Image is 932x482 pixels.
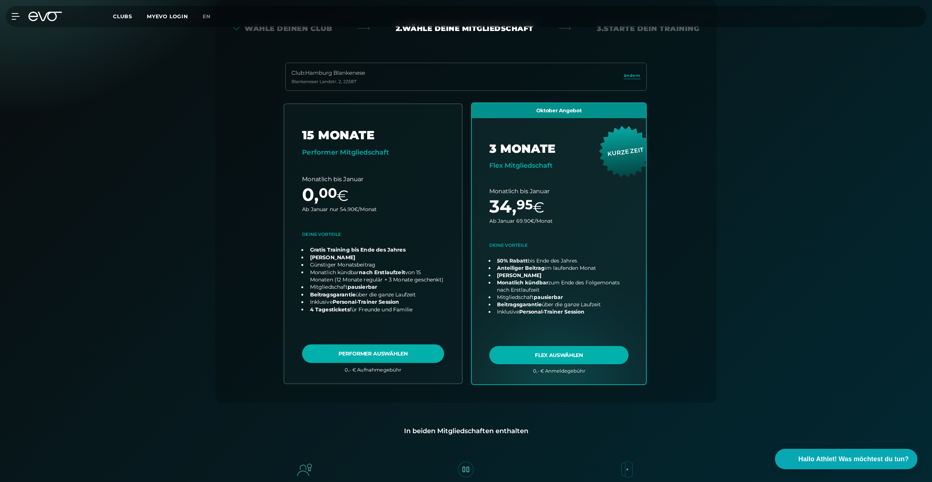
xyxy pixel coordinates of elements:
span: en [203,13,211,20]
a: en [203,12,219,21]
img: evofitness [294,459,315,480]
span: Clubs [113,13,132,20]
a: Clubs [113,13,147,20]
div: In beiden Mitgliedschaften enthalten [227,426,705,436]
a: choose plan [472,103,646,385]
a: choose plan [284,104,462,383]
img: evofitness [617,459,638,480]
a: ändern [624,73,641,81]
div: Club : Hamburg Blankenese [291,69,365,77]
a: MYEVO LOGIN [147,13,188,20]
span: Hallo Athlet! Was möchtest du tun? [798,454,909,464]
img: evofitness [456,459,476,480]
div: Blankeneser Landstr. 2 , 22587 [291,79,365,85]
button: Hallo Athlet! Was möchtest du tun? [775,449,917,469]
span: ändern [624,73,641,79]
